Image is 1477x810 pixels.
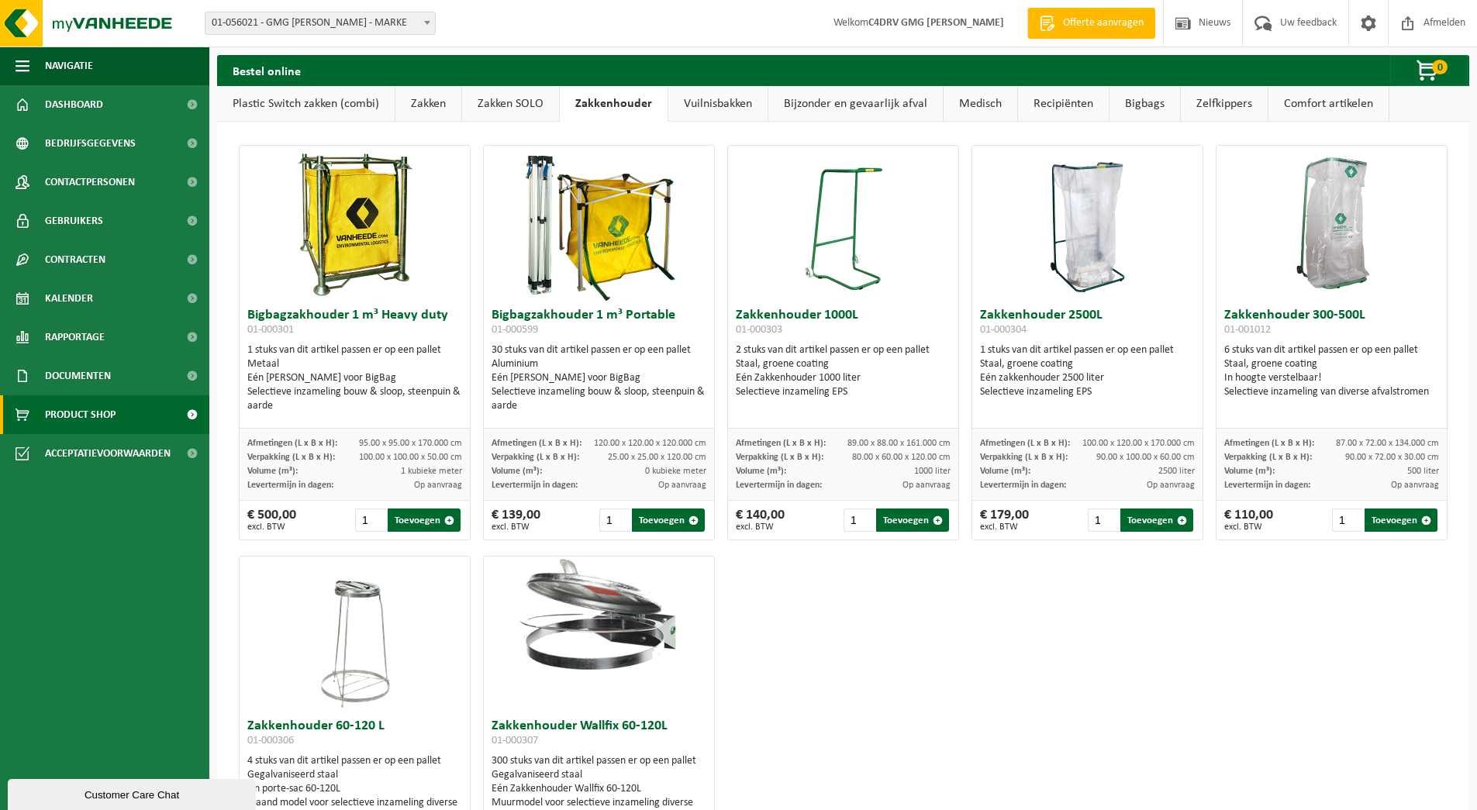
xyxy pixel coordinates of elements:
[247,453,335,462] span: Verpakking (L x B x H):
[1224,508,1273,532] div: € 110,00
[1109,86,1180,122] a: Bigbags
[492,357,706,371] div: Aluminium
[316,557,394,712] img: 01-000306
[1224,481,1310,490] span: Levertermijn in dagen:
[492,467,542,476] span: Volume (m³):
[1181,86,1268,122] a: Zelfkippers
[1224,385,1439,399] div: Selectieve inzameling van diverse afvalstromen
[522,146,677,301] img: 01-000599
[45,163,135,202] span: Contactpersonen
[1432,60,1448,74] span: 0
[484,557,714,672] img: 01-000307
[736,385,951,399] div: Selectieve inzameling EPS
[45,124,136,163] span: Bedrijfsgegevens
[736,324,782,336] span: 01-000303
[594,439,706,448] span: 120.00 x 120.00 x 120.000 cm
[45,434,171,473] span: Acceptatievoorwaarden
[492,522,540,532] span: excl. BTW
[1018,86,1109,122] a: Recipiënten
[1391,481,1439,490] span: Op aanvraag
[1082,439,1195,448] span: 100.00 x 120.00 x 170.000 cm
[492,439,581,448] span: Afmetingen (L x B x H):
[45,279,93,318] span: Kalender
[401,467,462,476] span: 1 kubieke meter
[658,481,706,490] span: Op aanvraag
[980,439,1070,448] span: Afmetingen (L x B x H):
[736,308,951,340] h3: Zakkenhouder 1000L
[736,357,951,371] div: Staal, groene coating
[395,86,461,122] a: Zakken
[1059,16,1147,31] span: Offerte aanvragen
[844,508,875,532] input: 1
[980,371,1195,385] div: Eén zakkenhouder 2500 liter
[980,467,1030,476] span: Volume (m³):
[1147,481,1195,490] span: Op aanvraag
[1120,508,1193,532] button: Toevoegen
[902,481,951,490] span: Op aanvraag
[414,481,462,490] span: Op aanvraag
[736,453,823,462] span: Verpakking (L x B x H):
[608,453,706,462] span: 25.00 x 25.00 x 120.00 cm
[668,86,768,122] a: Vuilnisbakken
[768,86,943,122] a: Bijzonder en gevaarlijk afval
[45,395,116,434] span: Product Shop
[980,522,1029,532] span: excl. BTW
[205,12,436,35] span: 01-056021 - GMG LUCAS ZEEFDRUK - MARKE
[8,776,259,810] iframe: chat widget
[944,86,1017,122] a: Medisch
[1336,439,1439,448] span: 87.00 x 72.00 x 134.000 cm
[632,508,705,532] button: Toevoegen
[847,439,951,448] span: 89.00 x 88.00 x 161.000 cm
[45,240,105,279] span: Contracten
[45,318,105,357] span: Rapportage
[492,371,706,385] div: Eén [PERSON_NAME] voor BigBag
[980,343,1195,399] div: 1 stuks van dit artikel passen er op een pallet
[736,439,826,448] span: Afmetingen (L x B x H):
[462,86,559,122] a: Zakken SOLO
[247,719,462,750] h3: Zakkenhouder 60-120 L
[247,508,296,532] div: € 500,00
[247,385,462,413] div: Selectieve inzameling bouw & sloop, steenpuin & aarde
[980,324,1027,336] span: 01-000304
[1049,146,1127,301] img: 01-000304
[736,522,785,532] span: excl. BTW
[868,17,1004,29] strong: C4DRV GMG [PERSON_NAME]
[217,55,316,85] h2: Bestel online
[1268,86,1389,122] a: Comfort artikelen
[492,719,706,750] h3: Zakkenhouder Wallfix 60-120L
[492,735,538,746] span: 01-000307
[247,782,462,796] div: Un porte-sac 60-120L
[247,439,337,448] span: Afmetingen (L x B x H):
[1254,146,1410,301] img: 01-001012
[247,467,298,476] span: Volume (m³):
[736,508,785,532] div: € 140,00
[1224,467,1275,476] span: Volume (m³):
[247,735,294,746] span: 01-000306
[247,371,462,385] div: Eén [PERSON_NAME] voor BigBag
[1332,508,1364,532] input: 1
[876,508,949,532] button: Toevoegen
[1224,308,1439,340] h3: Zakkenhouder 300-500L
[492,308,706,340] h3: Bigbagzakhouder 1 m³ Portable
[1224,343,1439,399] div: 6 stuks van dit artikel passen er op een pallet
[560,86,668,122] a: Zakkenhouder
[1027,8,1155,39] a: Offerte aanvragen
[852,453,951,462] span: 80.00 x 60.00 x 120.00 cm
[492,782,706,796] div: Eén Zakkenhouder Wallfix 60-120L
[217,86,395,122] a: Plastic Switch zakken (combi)
[492,768,706,782] div: Gegalvaniseerd staal
[599,508,631,532] input: 1
[45,357,111,395] span: Documenten
[247,522,296,532] span: excl. BTW
[355,508,387,532] input: 1
[492,508,540,532] div: € 139,00
[1345,453,1439,462] span: 90.00 x 72.00 x 30.00 cm
[205,12,435,34] span: 01-056021 - GMG LUCAS ZEEFDRUK - MARKE
[1224,357,1439,371] div: Staal, groene coating
[45,47,93,85] span: Navigatie
[980,508,1029,532] div: € 179,00
[980,357,1195,371] div: Staal, groene coating
[1224,522,1273,532] span: excl. BTW
[492,324,538,336] span: 01-000599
